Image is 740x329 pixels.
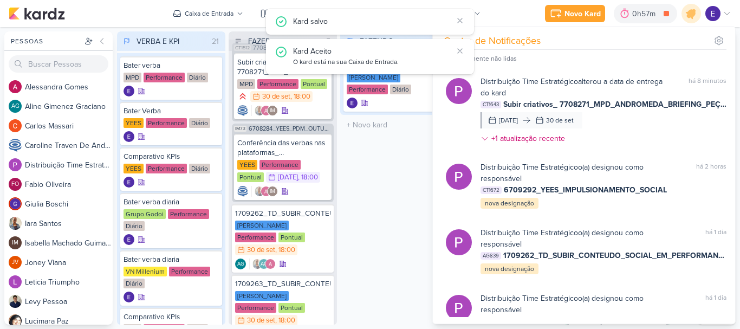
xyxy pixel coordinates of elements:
img: Distribuição Time Estratégico [446,295,472,321]
div: Pontual [278,233,305,242]
img: Levy Pessoa [9,295,22,308]
span: AG839 [481,252,501,260]
div: há 8 minutos [689,76,726,99]
div: [PERSON_NAME] [235,221,289,230]
div: L e v y P e s s o a [25,296,113,307]
div: L u c i m a r a P a z [25,315,113,327]
div: Bater verba diaria [124,255,219,265]
img: Iara Santos [254,186,265,197]
div: , 18:00 [275,247,295,254]
input: + Novo kard [342,117,446,133]
span: 6709292_YEES_IMPULSIONAMENTO_SOCIAL [504,184,667,196]
div: alterou a data de entrega do kard [481,76,669,99]
div: há 1 dia [705,227,726,250]
img: Eduardo Quaresma [124,234,134,245]
div: F a b i o O l i v e i r a [25,179,113,190]
div: Performance [347,85,388,94]
div: 21 [207,36,223,47]
img: Lucimara Paz [9,314,22,327]
div: há 1 dia [705,293,726,315]
div: Diário [187,73,208,82]
img: Distribuição Time Estratégico [446,78,472,104]
div: Kard Aceito [293,46,452,57]
span: CT1643 [481,101,501,108]
img: Eduardo Quaresma [347,98,358,108]
div: Prioridade Alta [237,91,248,102]
div: Criador(a): Eduardo Quaresma [124,292,134,302]
img: Eduardo Quaresma [124,86,134,96]
div: Performance [257,79,298,89]
div: Criador(a): Eduardo Quaresma [124,131,134,142]
div: Colaboradores: Iara Santos, Alessandra Gomes, Isabella Machado Guimarães [251,186,278,197]
div: Comparativo KPIs [124,312,219,322]
span: 1709263_TD_SUBIR_CONTEUDO_SOCIAL_EM_PERFORMANCE_LCSA [503,315,726,327]
div: Pontual [301,79,327,89]
div: nova designação [481,263,538,274]
div: Performance [144,73,185,82]
div: Isabella Machado Guimarães [267,186,278,197]
img: Caroline Traven De Andrade [9,139,22,152]
div: 30 de set [247,247,275,254]
img: Iara Santos [9,217,22,230]
div: Comparativo KPIs [124,152,219,162]
img: Distribuição Time Estratégico [446,164,472,190]
div: Diário [189,164,210,173]
div: Grupo Godoi [124,209,166,219]
div: G i u l i a B o s c h i [25,198,113,210]
p: IM [12,240,18,246]
p: AG [11,104,20,109]
div: C a r o l i n e T r a v e n D e A n d r a d e [25,140,113,151]
div: VN Millenium [124,267,167,276]
img: Eduardo Quaresma [124,292,134,302]
img: Alessandra Gomes [261,186,271,197]
img: Alessandra Gomes [261,105,271,116]
div: Performance [168,209,209,219]
div: A l i n e G i m e n e z G r a c i a n o [25,101,113,112]
div: O kard está na sua Caixa de Entrada. [293,57,452,68]
div: o(a) designou como responsável [481,162,677,184]
div: Novo Kard [564,8,601,20]
div: Isabella Machado Guimarães [267,105,278,116]
div: Aline Gimenez Graciano [258,259,269,269]
div: I a r a S a n t o s [25,218,113,229]
div: 30 de set [247,317,275,324]
div: somente não lidas [463,54,517,63]
div: Criador(a): Eduardo Quaresma [124,86,134,96]
div: Aline Gimenez Graciano [9,100,22,113]
div: Diário [390,85,411,94]
div: MPD [124,73,141,82]
div: [DATE] [278,174,298,181]
p: IM [270,108,275,114]
div: +1 atualização recente [491,133,567,144]
img: Caroline Traven De Andrade [237,186,248,197]
div: J o n e y V i a n a [25,257,113,268]
div: Criador(a): Caroline Traven De Andrade [237,105,248,116]
img: Eduardo Quaresma [705,6,720,21]
b: Distribuição Time Estratégico [481,163,578,172]
b: Distribuição Time Estratégico [481,77,578,86]
div: Joney Viana [9,256,22,269]
div: nova designação [481,198,538,209]
div: Conferência das verbas nas plataformas_ 6708284_YEES_PDM_OUTUBRO [237,138,328,158]
div: Criador(a): Eduardo Quaresma [124,177,134,188]
div: Criador(a): Caroline Traven De Andrade [237,186,248,197]
div: 5 [322,36,335,47]
div: Diário [124,279,145,288]
div: , 18:00 [290,93,310,100]
div: Performance [169,267,210,276]
div: YEES [124,164,144,173]
img: Eduardo Quaresma [124,177,134,188]
img: Caroline Traven De Andrade [237,105,248,116]
img: Iara Santos [254,105,265,116]
div: [DATE] [499,115,518,125]
span: 1709262_TD_SUBIR_CONTEUDO_SOCIAL_EM_PERFORMANCE_IADL [503,250,726,261]
div: o(a) designou como responsável [481,293,686,315]
div: Fabio Oliveira [9,178,22,191]
div: Performance [259,160,301,170]
img: Distribuição Time Estratégico [9,158,22,171]
div: YEES [237,160,257,170]
img: Iara Santos [252,259,263,269]
div: A l e s s a n d r a G o m e s [25,81,113,93]
div: Centro de Notificações [444,34,541,48]
div: L e t i c i a T r i u m p h o [25,276,113,288]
